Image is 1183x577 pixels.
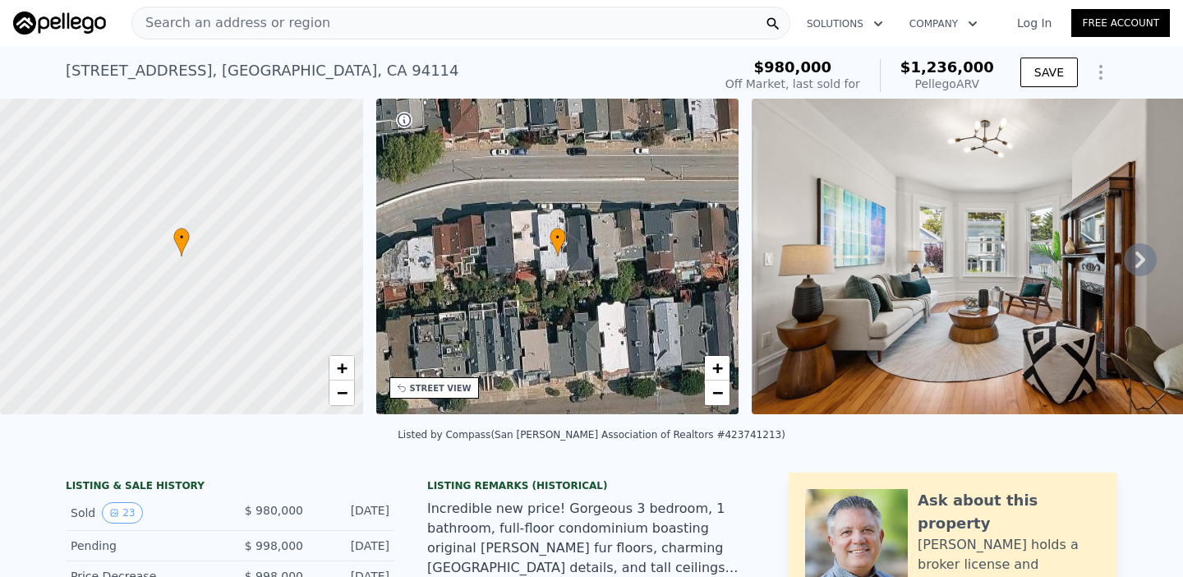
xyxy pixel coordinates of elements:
span: + [712,358,723,378]
div: [STREET_ADDRESS] , [GEOGRAPHIC_DATA] , CA 94114 [66,59,459,82]
a: Log In [997,15,1071,31]
button: Company [896,9,991,39]
span: − [712,382,723,403]
div: [DATE] [316,538,389,554]
a: Zoom in [705,356,730,381]
span: • [173,230,190,245]
span: Search an address or region [132,13,330,33]
img: Pellego [13,12,106,35]
button: Show Options [1084,56,1117,89]
div: Listing Remarks (Historical) [427,479,756,492]
button: SAVE [1020,58,1078,87]
div: Pellego ARV [900,76,994,92]
a: Free Account [1071,9,1170,37]
div: • [550,228,566,256]
button: Solutions [794,9,896,39]
div: Sold [71,502,217,524]
a: Zoom out [705,381,730,405]
span: • [550,230,566,245]
span: + [336,358,347,378]
span: $1,236,000 [900,58,994,76]
div: Off Market, last sold for [725,76,860,92]
span: $ 998,000 [245,539,303,552]
span: $980,000 [754,58,832,76]
div: • [173,228,190,256]
div: STREET VIEW [410,382,472,395]
div: Listed by Compass (San [PERSON_NAME] Association of Realtors #423741213) [398,429,785,441]
div: Ask about this property [918,489,1101,535]
div: [DATE] [316,502,389,524]
a: Zoom in [329,356,354,381]
div: LISTING & SALE HISTORY [66,479,394,496]
div: Pending [71,538,217,554]
button: View historical data [102,502,142,524]
span: − [336,382,347,403]
a: Zoom out [329,381,354,405]
span: $ 980,000 [245,504,303,517]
